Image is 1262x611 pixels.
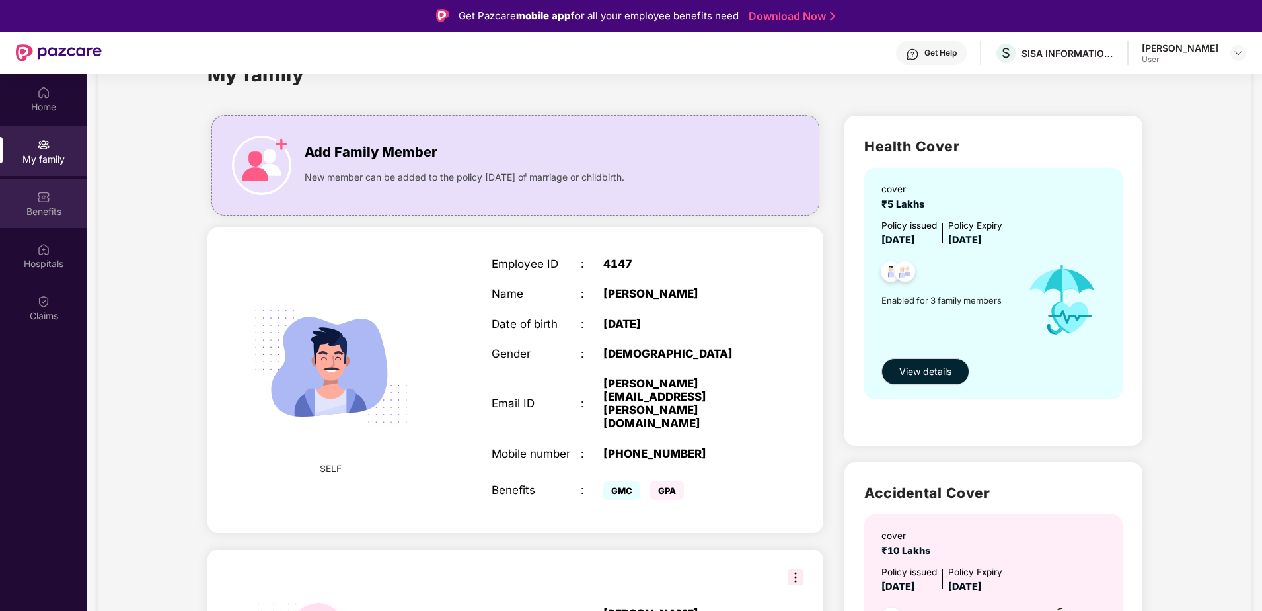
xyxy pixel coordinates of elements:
[37,243,50,256] img: svg+xml;base64,PHN2ZyBpZD0iSG9zcGl0YWxzIiB4bWxucz0iaHR0cDovL3d3dy53My5vcmcvMjAwMC9zdmciIHdpZHRoPS...
[948,234,982,246] span: [DATE]
[603,287,760,300] div: [PERSON_NAME]
[207,60,305,89] h1: My family
[516,9,571,22] strong: mobile app
[581,447,603,460] div: :
[864,136,1122,157] h2: Health Cover
[581,317,603,331] div: :
[603,447,760,460] div: [PHONE_NUMBER]
[603,347,760,360] div: [DEMOGRAPHIC_DATA]
[236,271,426,462] img: svg+xml;base64,PHN2ZyB4bWxucz0iaHR0cDovL3d3dy53My5vcmcvMjAwMC9zdmciIHdpZHRoPSIyMjQiIGhlaWdodD0iMT...
[906,48,919,61] img: svg+xml;base64,PHN2ZyBpZD0iSGVscC0zMngzMiIgeG1sbnM9Imh0dHA6Ly93d3cudzMub3JnLzIwMDAvc3ZnIiB3aWR0aD...
[305,142,437,163] span: Add Family Member
[788,569,803,585] img: svg+xml;base64,PHN2ZyB3aWR0aD0iMzIiIGhlaWdodD0iMzIiIHZpZXdCb3g9IjAgMCAzMiAzMiIgZmlsbD0ibm9uZSIgeG...
[1021,47,1114,60] div: SISA INFORMATION SECURITY PVT LTD
[875,257,907,290] img: svg+xml;base64,PHN2ZyB4bWxucz0iaHR0cDovL3d3dy53My5vcmcvMjAwMC9zdmciIHdpZHRoPSI0OC45NDMiIGhlaWdodD...
[881,198,930,210] span: ₹5 Lakhs
[881,234,915,246] span: [DATE]
[881,545,936,557] span: ₹10 Lakhs
[492,447,581,460] div: Mobile number
[37,86,50,99] img: svg+xml;base64,PHN2ZyBpZD0iSG9tZSIgeG1sbnM9Imh0dHA6Ly93d3cudzMub3JnLzIwMDAvc3ZnIiB3aWR0aD0iMjAiIG...
[948,219,1002,233] div: Policy Expiry
[492,483,581,497] div: Benefits
[603,257,760,270] div: 4147
[436,9,449,22] img: Logo
[603,317,760,331] div: [DATE]
[320,462,342,476] span: SELF
[37,190,50,204] img: svg+xml;base64,PHN2ZyBpZD0iQmVuZWZpdHMiIHhtbG5zPSJodHRwOi8vd3d3LnczLm9yZy8yMDAwL3N2ZyIgd2lkdGg9Ij...
[603,481,640,500] span: GMC
[948,565,1002,580] div: Policy Expiry
[948,581,982,592] span: [DATE]
[492,397,581,410] div: Email ID
[603,377,760,430] div: [PERSON_NAME][EMAIL_ADDRESS][PERSON_NAME][DOMAIN_NAME]
[864,482,1122,504] h2: Accidental Cover
[37,295,50,308] img: svg+xml;base64,PHN2ZyBpZD0iQ2xhaW0iIHhtbG5zPSJodHRwOi8vd3d3LnczLm9yZy8yMDAwL3N2ZyIgd2lkdGg9IjIwIi...
[1014,248,1111,352] img: icon
[492,347,581,360] div: Gender
[492,317,581,331] div: Date of birth
[749,9,831,23] a: Download Now
[232,136,291,195] img: icon
[1233,48,1243,58] img: svg+xml;base64,PHN2ZyBpZD0iRHJvcGRvd24tMzJ4MzIiIHhtbG5zPSJodHRwOi8vd3d3LnczLm9yZy8yMDAwL3N2ZyIgd2...
[492,287,581,300] div: Name
[459,8,739,24] div: Get Pazcare for all your employee benefits need
[37,138,50,151] img: svg+xml;base64,PHN2ZyB3aWR0aD0iMjAiIGhlaWdodD0iMjAiIHZpZXdCb3g9IjAgMCAyMCAyMCIgZmlsbD0ibm9uZSIgeG...
[881,294,1014,307] span: Enabled for 3 family members
[881,565,937,580] div: Policy issued
[899,364,951,379] span: View details
[881,529,936,544] div: cover
[1142,42,1218,54] div: [PERSON_NAME]
[830,9,835,23] img: Stroke
[305,170,624,184] span: New member can be added to the policy [DATE] of marriage or childbirth.
[1002,45,1010,61] span: S
[924,48,957,58] div: Get Help
[16,44,102,61] img: New Pazcare Logo
[889,257,921,290] img: svg+xml;base64,PHN2ZyB4bWxucz0iaHR0cDovL3d3dy53My5vcmcvMjAwMC9zdmciIHdpZHRoPSI0OC45NDMiIGhlaWdodD...
[881,183,930,197] div: cover
[581,257,603,270] div: :
[1142,54,1218,65] div: User
[581,483,603,497] div: :
[581,347,603,360] div: :
[581,287,603,300] div: :
[881,358,969,385] button: View details
[492,257,581,270] div: Employee ID
[650,481,684,500] span: GPA
[881,581,915,592] span: [DATE]
[881,219,937,233] div: Policy issued
[581,397,603,410] div: :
